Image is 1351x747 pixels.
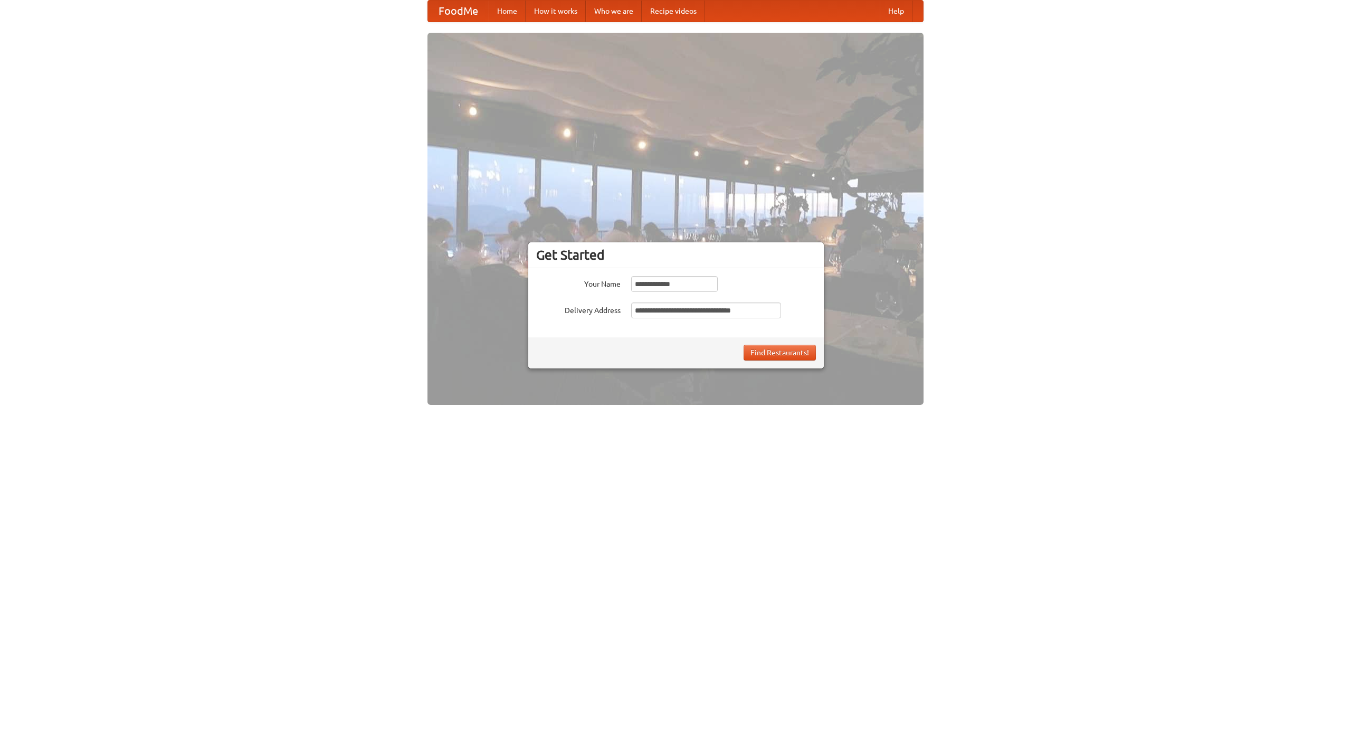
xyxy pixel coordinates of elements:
a: Recipe videos [642,1,705,22]
a: FoodMe [428,1,489,22]
a: Home [489,1,526,22]
a: Help [880,1,912,22]
a: How it works [526,1,586,22]
a: Who we are [586,1,642,22]
label: Your Name [536,276,621,289]
label: Delivery Address [536,302,621,316]
h3: Get Started [536,247,816,263]
button: Find Restaurants! [744,345,816,361]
